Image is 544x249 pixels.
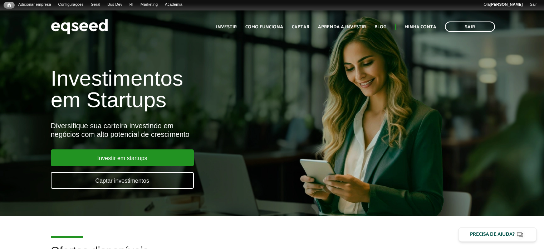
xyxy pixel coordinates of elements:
a: Minha conta [405,25,436,29]
a: Investir [216,25,237,29]
span: Início [7,3,11,8]
a: Captar [292,25,309,29]
strong: [PERSON_NAME] [490,2,523,6]
a: Investir em startups [51,149,194,166]
a: Configurações [55,2,87,8]
a: Aprenda a investir [318,25,366,29]
a: RI [126,2,137,8]
a: Academia [161,2,186,8]
a: Como funciona [245,25,283,29]
h1: Investimentos em Startups [51,68,312,111]
a: Início [4,2,15,9]
a: Blog [374,25,386,29]
a: Sair [445,21,495,32]
img: EqSeed [51,17,108,36]
a: Marketing [137,2,161,8]
a: Olá[PERSON_NAME] [480,2,526,8]
a: Captar investimentos [51,172,194,189]
a: Bus Dev [104,2,126,8]
a: Geral [87,2,104,8]
a: Adicionar empresa [15,2,55,8]
div: Diversifique sua carteira investindo em negócios com alto potencial de crescimento [51,121,312,139]
a: Sair [526,2,540,8]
